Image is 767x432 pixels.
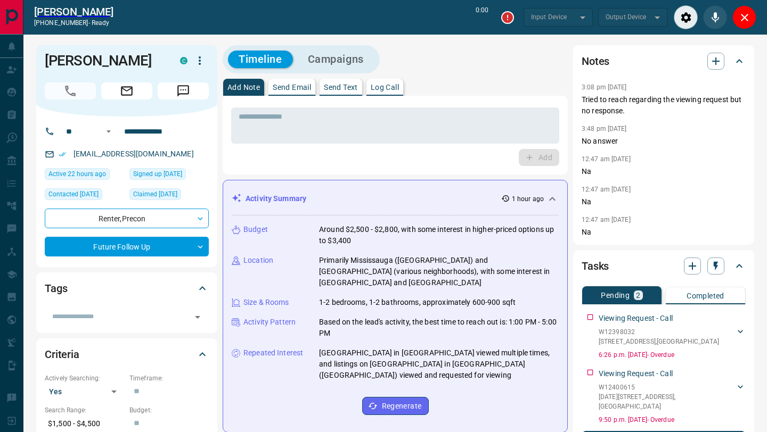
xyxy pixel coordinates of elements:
[599,325,746,348] div: W12398032[STREET_ADDRESS],[GEOGRAPHIC_DATA]
[636,292,640,299] p: 2
[45,209,209,228] div: Renter , Precon
[129,188,209,203] div: Fri Dec 27 2024
[319,347,559,381] p: [GEOGRAPHIC_DATA] in [GEOGRAPHIC_DATA] viewed multiple times, and listings on [GEOGRAPHIC_DATA] i...
[133,189,177,200] span: Claimed [DATE]
[74,149,194,158] a: [EMAIL_ADDRESS][DOMAIN_NAME]
[599,350,746,360] p: 6:26 p.m. [DATE] - Overdue
[582,227,746,238] p: Na
[732,5,756,29] div: Close
[34,18,113,28] p: [PHONE_NUMBER] -
[687,292,724,300] p: Completed
[273,84,311,91] p: Send Email
[34,5,113,18] a: [PERSON_NAME]
[180,57,187,64] div: condos.ca
[190,310,205,325] button: Open
[319,255,559,288] p: Primarily Mississauga ([GEOGRAPHIC_DATA]) and [GEOGRAPHIC_DATA] (various neighborhoods), with som...
[582,166,746,177] p: Na
[582,196,746,207] p: Na
[243,255,273,266] p: Location
[703,5,727,29] div: Mute
[59,151,66,158] svg: Email Verified
[45,237,209,256] div: Future Follow Up
[129,405,209,415] p: Budget:
[227,84,260,91] p: Add Note
[133,169,182,179] span: Signed up [DATE]
[319,297,516,308] p: 1-2 bedrooms, 1-2 bathrooms, approximately 600-900 sqft
[101,82,152,99] span: Email
[158,82,209,99] span: Message
[582,186,631,193] p: 12:47 am [DATE]
[476,5,488,29] p: 0:00
[129,168,209,183] div: Mon Dec 23 2024
[129,373,209,383] p: Timeframe:
[45,52,164,69] h1: [PERSON_NAME]
[246,193,306,204] p: Activity Summary
[674,5,698,29] div: Audio Settings
[319,317,559,339] p: Based on the lead's activity, the best time to reach out is: 1:00 PM - 5:00 PM
[45,373,124,383] p: Actively Searching:
[599,327,719,337] p: W12398032
[319,224,559,246] p: Around $2,500 - $2,800, with some interest in higher-priced options up to $3,400
[512,194,544,204] p: 1 hour ago
[45,188,124,203] div: Mon Mar 10 2025
[243,347,303,359] p: Repeated Interest
[48,189,99,200] span: Contacted [DATE]
[599,415,746,425] p: 9:50 p.m. [DATE] - Overdue
[599,383,735,392] p: W12400615
[582,94,746,117] p: Tried to reach regarding the viewing request but no response.
[297,51,374,68] button: Campaigns
[582,257,609,275] h2: Tasks
[582,84,627,91] p: 3:08 pm [DATE]
[371,84,399,91] p: Log Call
[232,189,559,209] div: Activity Summary1 hour ago
[45,276,209,301] div: Tags
[243,297,289,308] p: Size & Rooms
[48,169,106,179] span: Active 22 hours ago
[45,342,209,367] div: Criteria
[582,48,746,74] div: Notes
[582,125,627,132] p: 3:48 pm [DATE]
[102,125,115,138] button: Open
[45,383,124,400] div: Yes
[324,84,358,91] p: Send Text
[599,313,673,324] p: Viewing Request - Call
[599,380,746,413] div: W12400615[DATE][STREET_ADDRESS],[GEOGRAPHIC_DATA]
[45,405,124,415] p: Search Range:
[582,136,746,147] p: No answer
[45,168,124,183] div: Mon Sep 15 2025
[601,292,630,299] p: Pending
[45,82,96,99] span: Call
[362,397,429,415] button: Regenerate
[582,155,631,163] p: 12:47 am [DATE]
[45,346,79,363] h2: Criteria
[599,337,719,346] p: [STREET_ADDRESS] , [GEOGRAPHIC_DATA]
[582,216,631,223] p: 12:47 am [DATE]
[599,368,673,379] p: Viewing Request - Call
[582,53,609,70] h2: Notes
[45,280,67,297] h2: Tags
[92,19,110,27] span: ready
[228,51,293,68] button: Timeline
[243,317,296,328] p: Activity Pattern
[599,392,735,411] p: [DATE][STREET_ADDRESS] , [GEOGRAPHIC_DATA]
[582,253,746,279] div: Tasks
[243,224,268,235] p: Budget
